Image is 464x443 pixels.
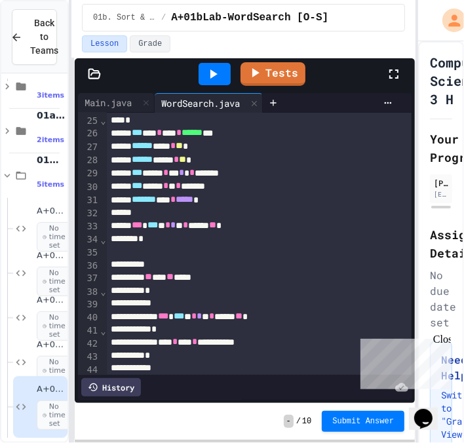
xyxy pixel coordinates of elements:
[332,416,394,427] span: Submit Answer
[37,206,65,217] span: A+01bLab-String [O-S]
[130,35,170,52] button: Grade
[434,189,448,199] div: [EMAIL_ADDRESS][DOMAIN_NAME]
[78,167,100,180] div: 29
[78,311,100,324] div: 40
[78,220,100,233] div: 33
[37,180,64,189] span: 5 items
[37,91,64,100] span: 3 items
[37,250,65,261] span: A+01bLab-Palindromes-A [O-S]
[37,311,75,341] span: No time set
[78,351,100,364] div: 43
[430,225,452,262] h2: Assignment Details
[78,286,100,299] div: 38
[37,136,64,144] span: 2 items
[241,62,305,86] a: Tests
[37,295,65,306] span: A+01bLab-Palindromes-B [O-S]
[78,181,100,194] div: 30
[430,130,452,166] h2: Your Progress
[78,233,100,246] div: 34
[78,96,138,109] div: Main.java
[434,177,448,189] div: [PERSON_NAME]
[355,334,451,389] iframe: chat widget
[100,115,106,126] span: Fold line
[322,411,404,432] button: Submit Answer
[100,235,106,245] span: Fold line
[37,109,65,121] span: 01a. [GEOGRAPHIC_DATA]
[78,207,100,220] div: 32
[409,391,451,430] iframe: chat widget
[78,141,100,154] div: 27
[93,12,156,23] span: 01b. Sort & Search
[78,260,100,273] div: 36
[78,272,100,285] div: 37
[12,9,57,65] button: Back to Teams
[37,267,75,297] span: No time set
[78,324,100,337] div: 41
[78,246,100,260] div: 35
[78,154,100,167] div: 28
[30,16,58,58] span: Back to Teams
[37,222,75,252] span: No time set
[78,115,100,128] div: 25
[81,378,141,396] div: History
[78,298,100,311] div: 39
[82,35,127,52] button: Lesson
[5,5,90,83] div: Chat with us now!Close
[37,356,75,386] span: No time set
[78,93,155,113] div: Main.java
[37,400,75,431] span: No time set
[100,326,106,336] span: Fold line
[430,267,452,330] div: No due date set
[155,96,246,110] div: WordSearch.java
[78,337,100,351] div: 42
[37,384,65,395] span: A+01bLab-WordSearch [O-S]
[100,286,106,297] span: Fold line
[161,12,166,23] span: /
[78,127,100,140] div: 26
[37,154,65,166] span: 01b. Sort & Search
[155,93,263,113] div: WordSearch.java
[78,194,100,207] div: 31
[78,364,100,377] div: 44
[296,416,301,427] span: /
[171,10,328,26] span: A+01bLab-WordSearch [O-S]
[284,415,294,428] span: -
[302,416,311,427] span: 10
[37,339,65,351] span: A+01bLab-FindMaxPrime [S]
